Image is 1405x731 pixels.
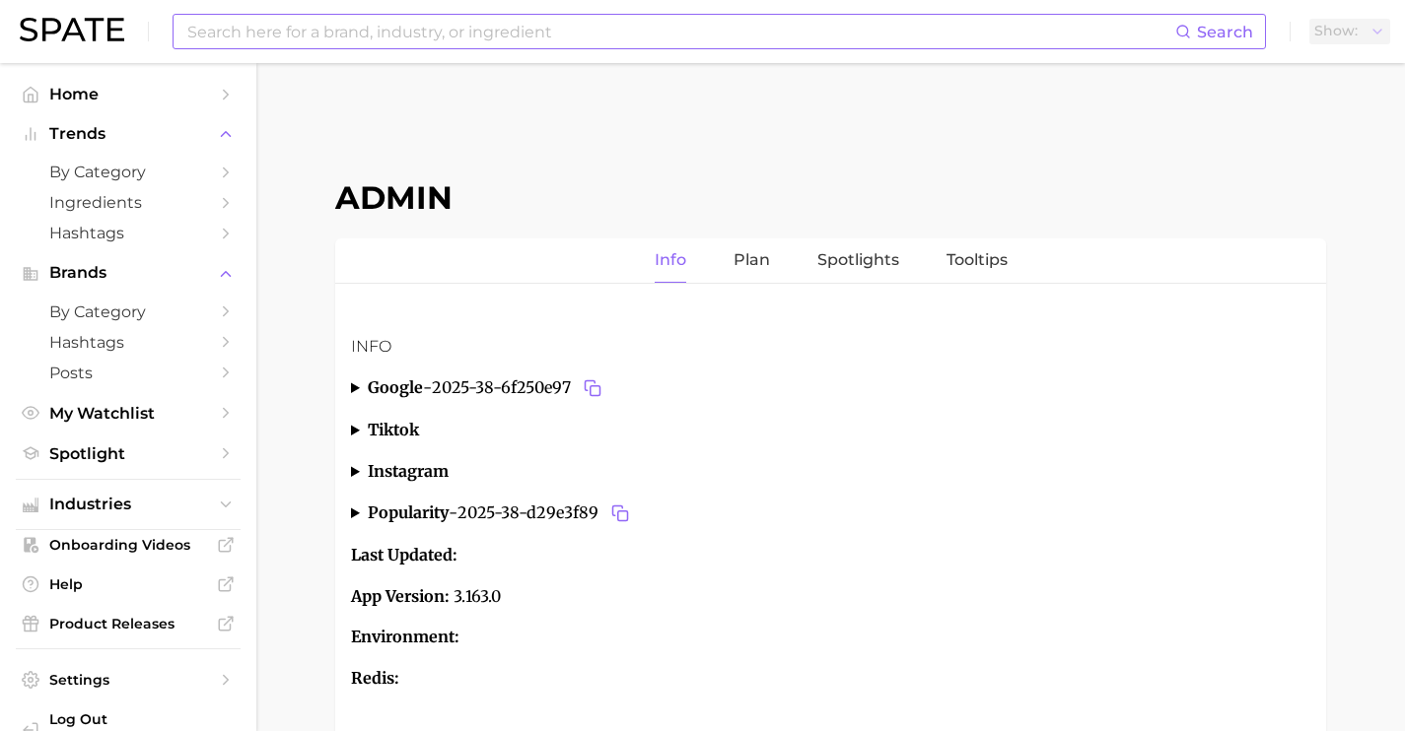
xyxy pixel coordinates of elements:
span: by Category [49,302,207,321]
strong: tiktok [368,420,419,439]
strong: instagram [368,461,449,481]
h3: Info [351,335,1310,359]
a: Home [16,79,241,109]
strong: Last Updated: [351,545,457,565]
span: Settings [49,671,207,689]
a: by Category [16,157,241,187]
a: Product Releases [16,609,241,638]
h1: Admin [335,178,1326,217]
strong: google [368,377,423,397]
span: Search [1197,23,1253,41]
button: Show [1309,19,1390,44]
strong: Environment: [351,627,459,646]
a: Spotlights [817,238,899,283]
a: Hashtags [16,327,241,358]
a: My Watchlist [16,398,241,429]
span: 2025-38-d29e3f89 [457,499,634,527]
a: by Category [16,297,241,327]
a: Info [655,238,686,283]
span: - [423,377,432,397]
img: SPATE [20,18,124,41]
span: Ingredients [49,193,207,212]
button: Brands [16,258,241,288]
p: 3.163.0 [351,584,1310,610]
a: Posts [16,358,241,388]
span: Posts [49,364,207,382]
button: Trends [16,119,241,149]
span: Home [49,85,207,103]
a: Spotlight [16,438,241,469]
summary: instagram [351,459,1310,485]
a: Settings [16,665,241,695]
span: - [449,502,457,522]
span: Hashtags [49,224,207,242]
span: Help [49,575,207,593]
summary: tiktok [351,418,1310,443]
strong: App Version: [351,586,450,606]
a: Plan [734,238,770,283]
input: Search here for a brand, industry, or ingredient [185,15,1175,48]
span: Show [1314,26,1358,36]
a: Ingredients [16,187,241,218]
span: Log Out [49,710,225,728]
summary: google-2025-38-6f250e97Copy 2025-38-6f250e97 to clipboard [351,374,1310,402]
a: Tooltips [947,238,1008,283]
button: Industries [16,490,241,519]
a: Help [16,569,241,599]
span: Onboarding Videos [49,536,207,554]
span: My Watchlist [49,404,207,423]
span: Product Releases [49,615,207,632]
strong: Redis: [351,668,399,688]
span: Brands [49,264,207,282]
summary: popularity-2025-38-d29e3f89Copy 2025-38-d29e3f89 to clipboard [351,499,1310,527]
span: Industries [49,496,207,513]
a: Onboarding Videos [16,530,241,560]
button: Copy 2025-38-6f250e97 to clipboard [579,374,606,402]
span: Spotlight [49,444,207,463]
button: Copy 2025-38-d29e3f89 to clipboard [606,499,634,527]
strong: popularity [368,502,449,522]
span: 2025-38-6f250e97 [432,374,606,402]
a: Hashtags [16,218,241,248]
span: Hashtags [49,333,207,352]
span: by Category [49,163,207,181]
span: Trends [49,125,207,143]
